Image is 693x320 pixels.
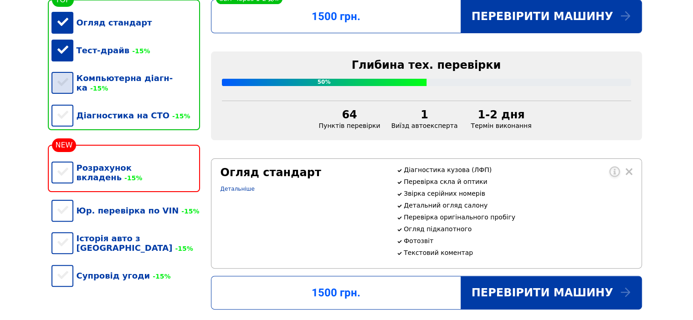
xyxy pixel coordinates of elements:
div: Історія авто з [GEOGRAPHIC_DATA] [51,224,200,262]
p: Звірка серійних номерів [404,190,632,197]
div: 1 [391,108,458,121]
div: Огляд стандарт [221,166,386,179]
div: Термін виконання [463,108,539,129]
span: -15% [172,245,193,252]
div: 1500 грн. [211,286,461,299]
div: 1-2 дня [468,108,534,121]
div: Розрахунок вкладень [51,154,200,191]
span: -15% [129,47,150,55]
div: Виїзд автоексперта [386,108,463,129]
span: -15% [150,273,170,280]
div: Огляд стандарт [51,9,200,36]
div: Діагностика на СТО [51,102,200,129]
p: Фотозвіт [404,237,632,244]
div: Компьютерна діагн-ка [51,64,200,102]
span: -15% [179,208,199,215]
div: Супровід угоди [51,262,200,290]
span: -15% [87,85,108,92]
p: Огляд підкапотного [404,225,632,233]
div: 50% [222,79,426,86]
div: Тест-драйв [51,36,200,64]
p: Перевірка скла й оптики [404,178,632,185]
a: Детальніше [221,186,255,192]
div: 1500 грн. [211,10,461,23]
div: Пунктів перевірки [313,108,386,129]
p: Детальний огляд салону [404,202,632,209]
p: Текстовий коментар [404,249,632,256]
span: -15% [169,112,190,120]
div: Перевірити машину [461,276,642,309]
span: -15% [122,174,142,182]
p: Перевірка оригінального пробігу [404,213,632,221]
div: Глибина тех. перевірки [222,59,631,71]
p: Діагностика кузова (ЛФП) [404,166,632,173]
div: 64 [319,108,380,121]
div: Юр. перевірка по VIN [51,197,200,224]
